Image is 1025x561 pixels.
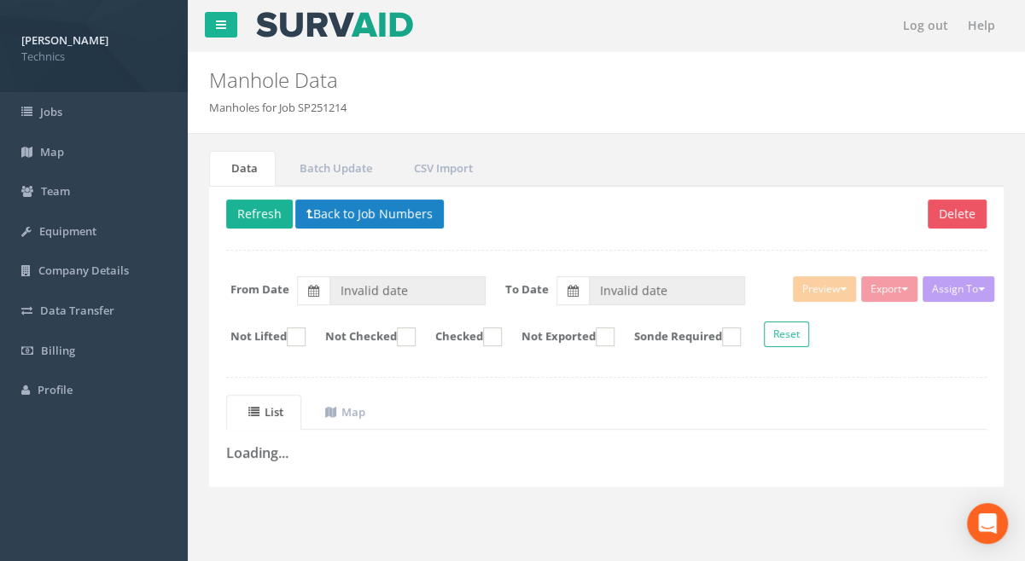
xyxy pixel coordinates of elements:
input: To Date [589,276,745,305]
span: Jobs [40,104,62,119]
span: Map [40,144,64,159]
a: [PERSON_NAME] Technics [21,28,166,64]
span: Technics [21,49,166,65]
button: Export [861,276,917,302]
span: Profile [38,382,73,397]
a: Map [303,395,383,430]
h2: Manhole Data [209,69,867,91]
label: Not Checked [308,327,416,346]
a: List [226,395,301,430]
li: Manholes for Job SP251214 [209,100,347,116]
span: Team [41,183,70,199]
span: Company Details [38,263,129,278]
a: Data [209,151,276,186]
a: CSV Import [392,151,491,186]
label: Not Lifted [213,327,306,346]
button: Back to Job Numbers [295,200,444,228]
span: Equipment [39,223,96,239]
uib-tab-heading: Map [325,404,365,419]
strong: [PERSON_NAME] [21,32,108,48]
button: Refresh [226,200,293,228]
label: Checked [418,327,502,346]
h3: Loading... [226,446,987,461]
button: Delete [928,200,987,228]
label: Not Exported [504,327,614,346]
label: To Date [505,281,549,298]
button: Preview [793,276,856,302]
span: Billing [41,343,75,358]
button: Reset [764,321,809,347]
label: From Date [230,281,289,298]
a: Batch Update [277,151,390,186]
uib-tab-heading: List [248,404,283,419]
label: Sonde Required [617,327,741,346]
input: From Date [329,276,486,305]
div: Open Intercom Messenger [967,503,1008,544]
span: Data Transfer [40,303,114,318]
button: Assign To [923,276,994,302]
